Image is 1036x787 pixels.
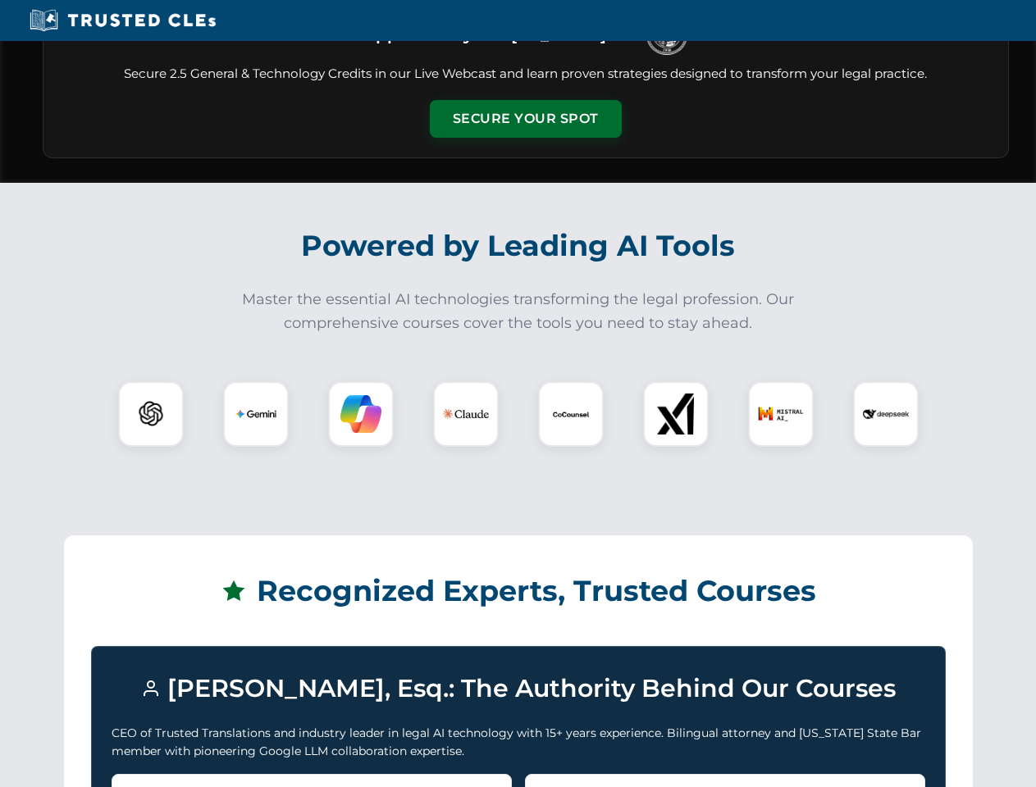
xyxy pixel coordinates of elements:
[643,381,709,447] div: xAI
[235,393,276,434] img: Gemini Logo
[433,381,499,447] div: Claude
[430,100,622,138] button: Secure Your Spot
[118,381,184,447] div: ChatGPT
[655,393,696,434] img: xAI Logo
[64,217,973,275] h2: Powered by Leading AI Tools
[340,393,381,434] img: Copilot Logo
[112,724,925,761] p: CEO of Trusted Translations and industry leader in legal AI technology with 15+ years experience....
[550,393,591,434] img: CoCounsel Logo
[758,391,804,437] img: Mistral AI Logo
[328,381,394,447] div: Copilot
[91,562,946,620] h2: Recognized Experts, Trusted Courses
[863,391,909,437] img: DeepSeek Logo
[443,391,489,437] img: Claude Logo
[231,288,806,335] p: Master the essential AI technologies transforming the legal profession. Our comprehensive courses...
[853,381,919,447] div: DeepSeek
[25,8,221,33] img: Trusted CLEs
[63,65,988,84] p: Secure 2.5 General & Technology Credits in our Live Webcast and learn proven strategies designed ...
[127,390,175,438] img: ChatGPT Logo
[223,381,289,447] div: Gemini
[748,381,814,447] div: Mistral AI
[538,381,604,447] div: CoCounsel
[112,666,925,711] h3: [PERSON_NAME], Esq.: The Authority Behind Our Courses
